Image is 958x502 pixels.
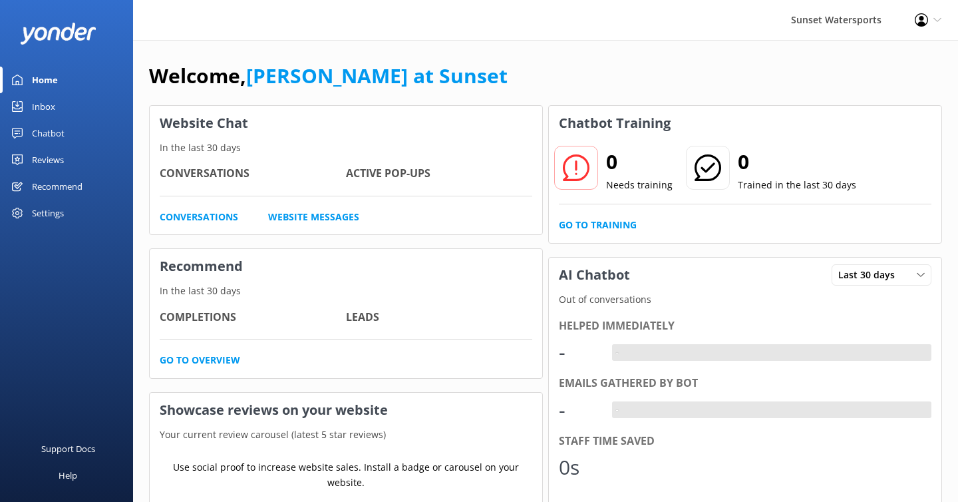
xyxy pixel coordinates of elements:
a: Go to overview [160,353,240,368]
div: Helped immediately [559,318,931,335]
h2: 0 [738,146,856,178]
span: Last 30 days [838,268,903,282]
div: Chatbot [32,120,65,146]
h4: Active Pop-ups [346,165,532,182]
h3: AI Chatbot [549,258,640,292]
h3: Chatbot Training [549,106,681,140]
h3: Showcase reviews on your website [150,393,542,427]
div: Inbox [32,93,55,120]
h4: Conversations [160,165,346,182]
h4: Leads [346,309,532,326]
p: Out of conversations [549,292,941,307]
h4: Completions [160,309,346,326]
a: [PERSON_NAME] at Sunset [246,62,508,89]
img: yonder-white-logo.png [20,23,96,45]
div: - [612,401,622,419]
div: Help [59,462,77,489]
p: In the last 30 days [150,140,542,155]
div: Emails gathered by bot [559,375,931,392]
div: 0s [559,451,599,483]
div: - [559,336,599,368]
h2: 0 [606,146,673,178]
p: Trained in the last 30 days [738,178,856,192]
div: Recommend [32,173,82,200]
a: Go to Training [559,218,637,232]
p: Use social proof to increase website sales. Install a badge or carousel on your website. [160,460,532,490]
div: - [559,394,599,426]
h3: Recommend [150,249,542,284]
a: Website Messages [268,210,359,224]
p: Your current review carousel (latest 5 star reviews) [150,427,542,442]
div: Staff time saved [559,433,931,450]
h1: Welcome, [149,60,508,92]
p: Needs training [606,178,673,192]
div: Support Docs [41,435,95,462]
h3: Website Chat [150,106,542,140]
a: Conversations [160,210,238,224]
div: Home [32,67,58,93]
p: In the last 30 days [150,284,542,298]
div: Reviews [32,146,64,173]
div: Settings [32,200,64,226]
div: - [612,344,622,362]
